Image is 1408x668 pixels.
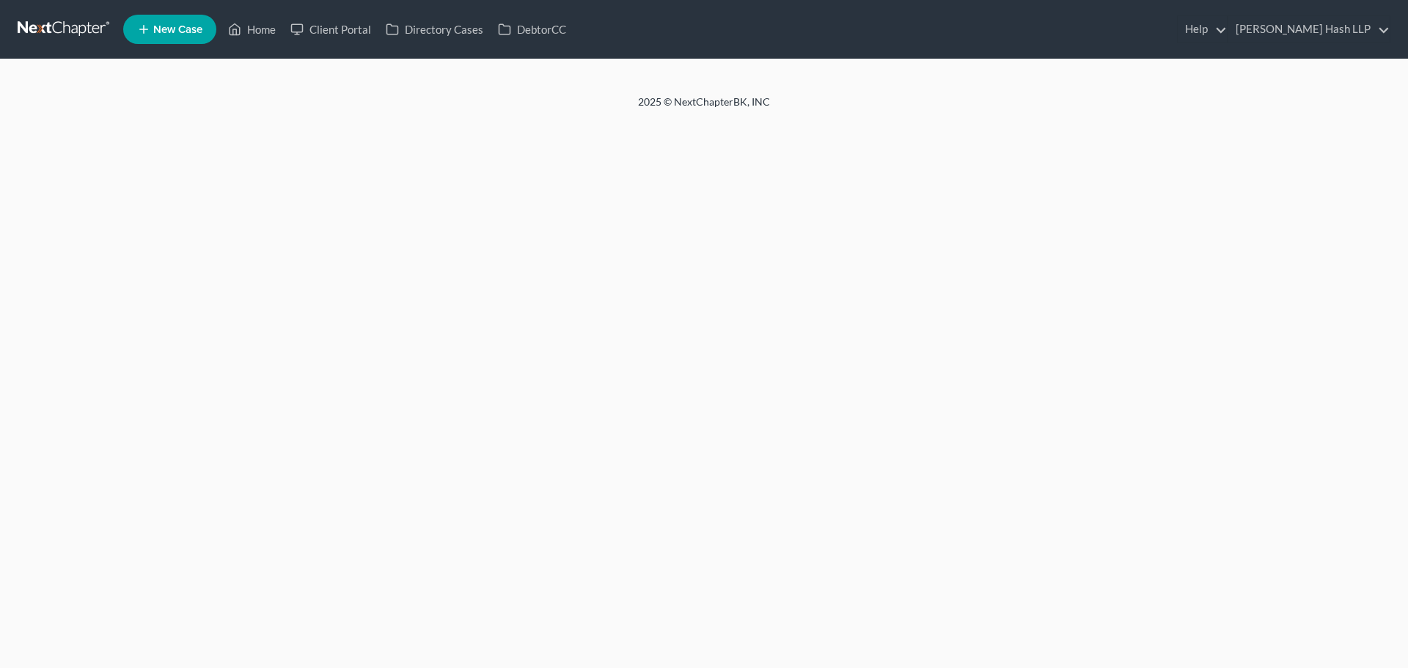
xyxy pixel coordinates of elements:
[1178,16,1227,43] a: Help
[1228,16,1390,43] a: [PERSON_NAME] Hash LLP
[123,15,216,44] new-legal-case-button: New Case
[378,16,491,43] a: Directory Cases
[283,16,378,43] a: Client Portal
[221,16,283,43] a: Home
[286,95,1122,121] div: 2025 © NextChapterBK, INC
[491,16,573,43] a: DebtorCC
